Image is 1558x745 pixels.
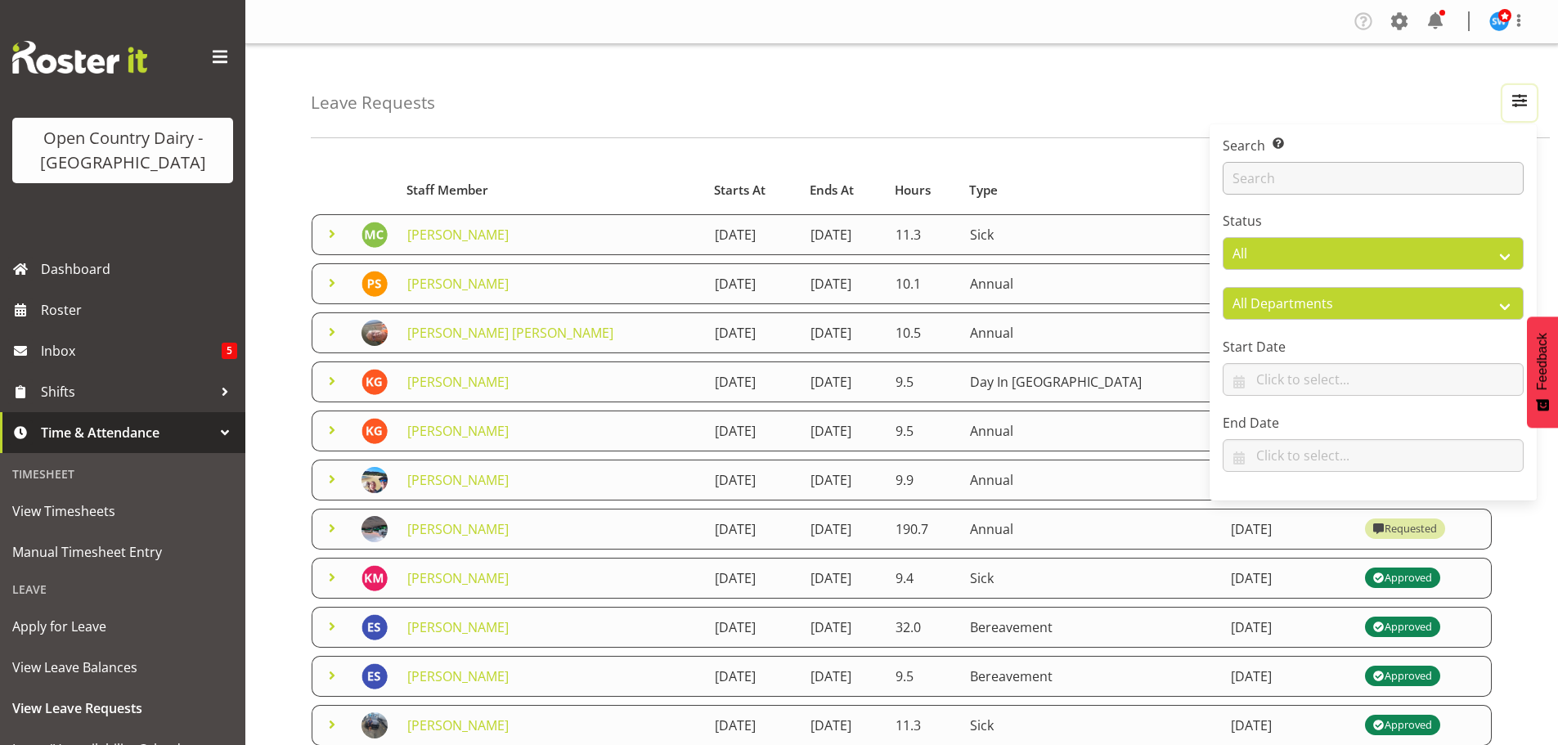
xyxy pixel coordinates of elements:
[886,460,960,500] td: 9.9
[969,181,998,200] span: Type
[361,320,388,346] img: fraser-stephens867d80d0bdf85d5522d0368dc062b50c.png
[801,312,887,353] td: [DATE]
[705,509,801,550] td: [DATE]
[361,565,388,591] img: keane-metekingi7535.jpg
[12,614,233,639] span: Apply for Leave
[407,373,509,391] a: [PERSON_NAME]
[1502,85,1537,121] button: Filter Employees
[1373,568,1432,588] div: Approved
[1373,666,1432,686] div: Approved
[41,420,213,445] span: Time & Attendance
[1535,333,1550,390] span: Feedback
[886,411,960,451] td: 9.5
[407,569,509,587] a: [PERSON_NAME]
[960,558,1221,599] td: Sick
[960,509,1221,550] td: Annual
[41,257,237,281] span: Dashboard
[960,361,1221,402] td: Day In [GEOGRAPHIC_DATA]
[4,457,241,491] div: Timesheet
[12,499,233,523] span: View Timesheets
[810,181,854,200] span: Ends At
[12,655,233,680] span: View Leave Balances
[960,656,1221,697] td: Bereavement
[886,361,960,402] td: 9.5
[801,361,887,402] td: [DATE]
[406,181,488,200] span: Staff Member
[1373,617,1432,637] div: Approved
[705,411,801,451] td: [DATE]
[12,41,147,74] img: Rosterit website logo
[960,263,1221,304] td: Annual
[4,572,241,606] div: Leave
[361,663,388,689] img: eric-stothers10284.jpg
[1221,558,1355,599] td: [DATE]
[41,298,237,322] span: Roster
[407,275,509,293] a: [PERSON_NAME]
[886,263,960,304] td: 10.1
[705,558,801,599] td: [DATE]
[886,509,960,550] td: 190.7
[960,411,1221,451] td: Annual
[705,607,801,648] td: [DATE]
[801,656,887,697] td: [DATE]
[960,312,1221,353] td: Annual
[1527,316,1558,428] button: Feedback - Show survey
[407,324,613,342] a: [PERSON_NAME] [PERSON_NAME]
[1223,211,1524,231] label: Status
[361,712,388,738] img: jasdeep-singh19847876882c2a89ba675affc09418e1.png
[12,696,233,720] span: View Leave Requests
[886,607,960,648] td: 32.0
[1489,11,1509,31] img: steve-webb7510.jpg
[886,312,960,353] td: 10.5
[407,716,509,734] a: [PERSON_NAME]
[41,339,222,363] span: Inbox
[1223,363,1524,396] input: Click to select...
[311,93,435,112] h4: Leave Requests
[801,460,887,500] td: [DATE]
[895,181,931,200] span: Hours
[705,214,801,255] td: [DATE]
[1223,337,1524,357] label: Start Date
[705,656,801,697] td: [DATE]
[361,516,388,542] img: barry-morgan1fcdc3dbfdd87109e0eae247047b2e04.png
[4,688,241,729] a: View Leave Requests
[705,361,801,402] td: [DATE]
[222,343,237,359] span: 5
[705,312,801,353] td: [DATE]
[714,181,766,200] span: Starts At
[801,607,887,648] td: [DATE]
[361,222,388,248] img: max-coulter9837.jpg
[801,214,887,255] td: [DATE]
[1221,509,1355,550] td: [DATE]
[407,618,509,636] a: [PERSON_NAME]
[960,460,1221,500] td: Annual
[4,532,241,572] a: Manual Timesheet Entry
[407,471,509,489] a: [PERSON_NAME]
[1221,656,1355,697] td: [DATE]
[407,226,509,244] a: [PERSON_NAME]
[29,126,217,175] div: Open Country Dairy - [GEOGRAPHIC_DATA]
[407,422,509,440] a: [PERSON_NAME]
[801,509,887,550] td: [DATE]
[801,263,887,304] td: [DATE]
[1373,716,1432,735] div: Approved
[886,558,960,599] td: 9.4
[801,558,887,599] td: [DATE]
[361,614,388,640] img: eric-stothers10284.jpg
[886,214,960,255] td: 11.3
[1223,162,1524,195] input: Search
[1223,439,1524,472] input: Click to select...
[801,411,887,451] td: [DATE]
[4,491,241,532] a: View Timesheets
[1373,519,1437,539] div: Requested
[407,667,509,685] a: [PERSON_NAME]
[361,271,388,297] img: prabhjot-singh10999.jpg
[705,460,801,500] td: [DATE]
[886,656,960,697] td: 9.5
[4,606,241,647] a: Apply for Leave
[361,369,388,395] img: kris-gambhir10216.jpg
[12,540,233,564] span: Manual Timesheet Entry
[960,607,1221,648] td: Bereavement
[705,263,801,304] td: [DATE]
[361,467,388,493] img: darren-norris01750028e729ded4fb89b9472d205d7c.png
